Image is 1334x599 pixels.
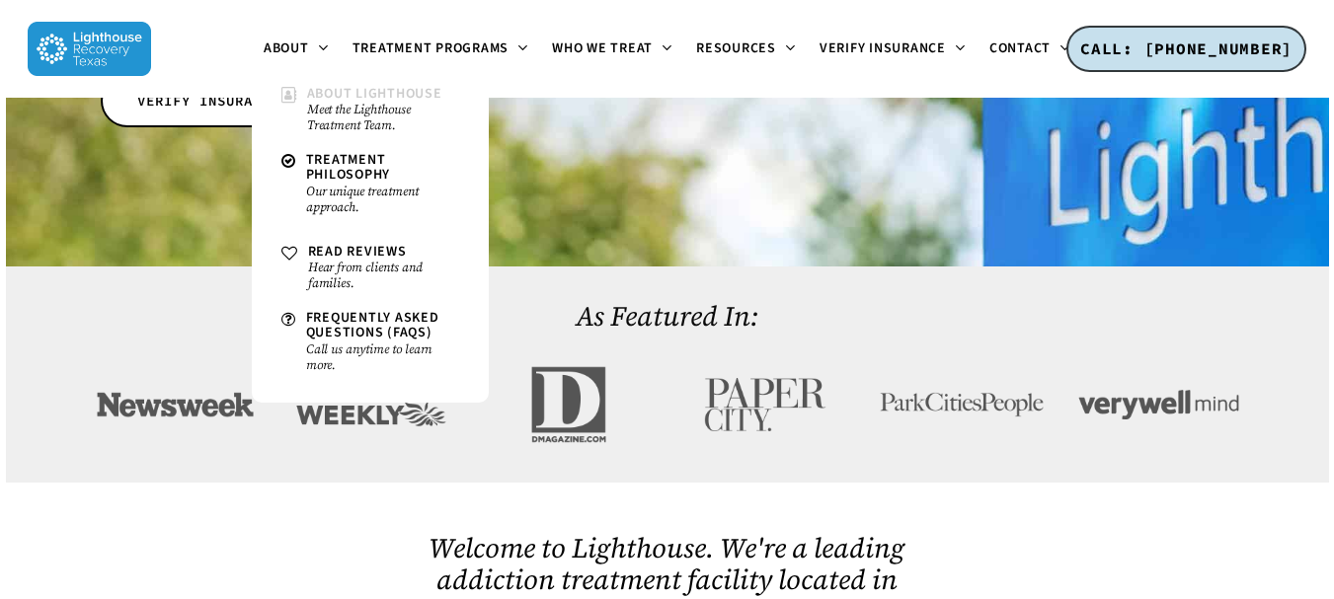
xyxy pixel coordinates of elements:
[137,91,279,111] span: VERIFY INSURANCE
[306,341,459,373] small: Call us anytime to learn more.
[353,38,510,58] span: Treatment Programs
[252,41,341,57] a: About
[307,84,442,104] span: About Lighthouse
[306,150,391,185] span: Treatment Philosophy
[684,41,808,57] a: Resources
[28,22,151,76] img: Lighthouse Recovery Texas
[978,41,1082,57] a: Contact
[540,41,684,57] a: Who We Treat
[552,38,653,58] span: Who We Treat
[307,102,459,133] small: Meet the Lighthouse Treatment Team.
[341,41,541,57] a: Treatment Programs
[696,38,776,58] span: Resources
[989,38,1051,58] span: Contact
[272,301,469,383] a: Frequently Asked Questions (FAQs)Call us anytime to learn more.
[306,308,439,342] span: Frequently Asked Questions (FAQs)
[308,242,407,262] span: Read Reviews
[576,297,758,335] a: As Featured In:
[308,260,459,291] small: Hear from clients and families.
[272,235,469,301] a: Read ReviewsHear from clients and families.
[272,143,469,225] a: Treatment PhilosophyOur unique treatment approach.
[808,41,978,57] a: Verify Insurance
[820,38,946,58] span: Verify Insurance
[264,38,309,58] span: About
[1080,38,1293,58] span: CALL: [PHONE_NUMBER]
[1066,26,1306,73] a: CALL: [PHONE_NUMBER]
[272,77,469,143] a: About LighthouseMeet the Lighthouse Treatment Team.
[306,184,459,215] small: Our unique treatment approach.
[101,74,316,127] a: VERIFY INSURANCE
